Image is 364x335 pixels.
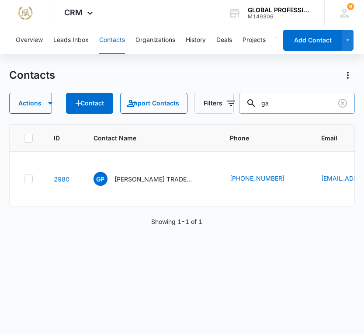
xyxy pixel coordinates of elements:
[53,26,89,54] button: Leads Inbox
[94,133,196,143] span: Contact Name
[186,26,206,54] button: History
[17,5,33,21] img: Manuel Sierra Does Marketing
[216,26,232,54] button: Deals
[135,26,175,54] button: Organizations
[248,14,312,20] div: account id
[230,174,284,183] a: [PHONE_NUMBER]
[99,26,125,54] button: Contacts
[9,93,52,114] button: Actions
[94,172,107,186] span: GP
[341,68,355,82] button: Actions
[230,133,288,143] span: Phone
[243,26,266,54] button: Projects
[151,217,202,226] p: Showing 1-1 of 1
[54,133,60,143] span: ID
[54,175,69,183] a: Navigate to contact details page for GALEANA PEPPER TRADE LLC
[347,3,354,10] span: 6
[283,30,342,51] button: Add Contact
[64,8,83,17] span: CRM
[94,172,209,186] div: Contact Name - GALEANA PEPPER TRADE LLC - Select to Edit Field
[230,174,300,184] div: Phone - (225)303-8790 H - Select to Edit Field
[16,26,43,54] button: Overview
[336,96,350,110] button: Clear
[347,3,354,10] div: notifications count
[248,7,312,14] div: account name
[276,26,293,54] button: Tasks
[9,69,55,82] h1: Contacts
[120,93,187,114] button: Import Contacts
[66,93,113,114] button: Add Contact
[114,174,193,184] p: [PERSON_NAME] TRADE LLC
[194,93,234,114] button: Filters
[239,93,355,114] input: Search Contacts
